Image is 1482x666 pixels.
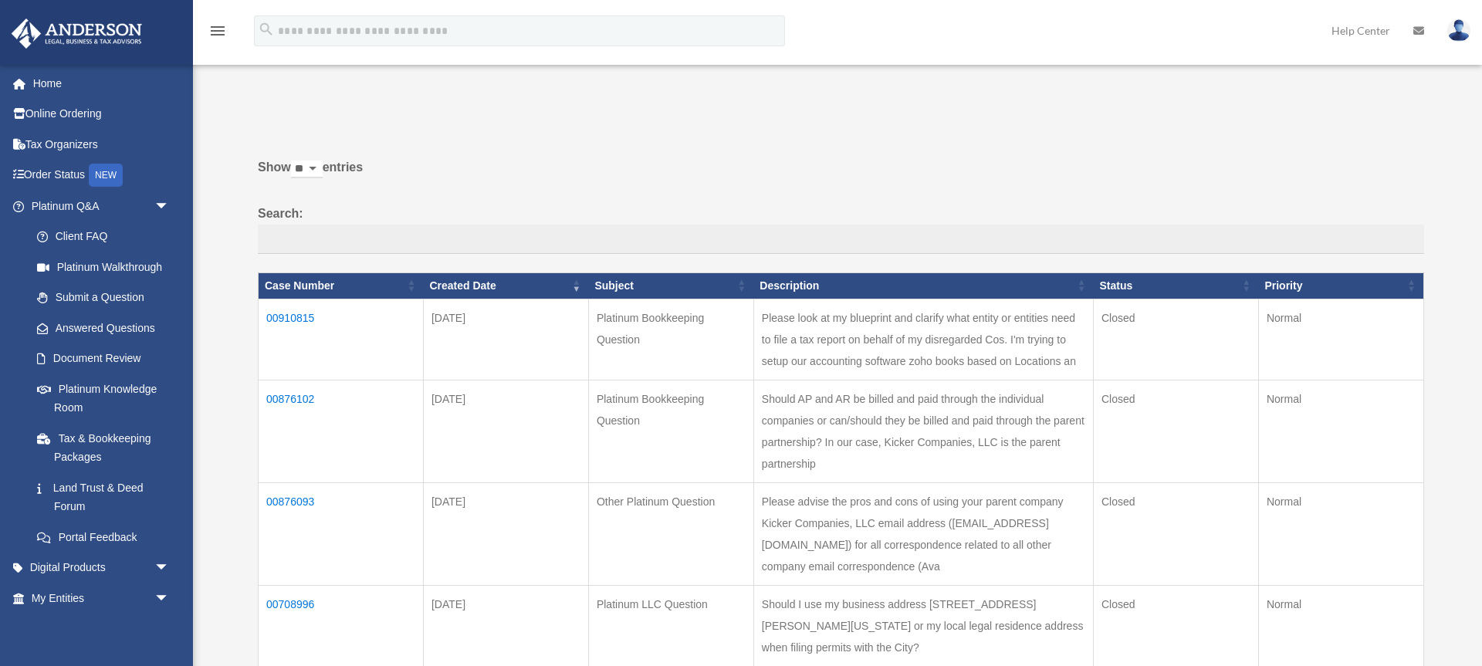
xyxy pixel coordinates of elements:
td: Closed [1093,380,1258,482]
td: Platinum Bookkeeping Question [588,299,753,380]
select: Showentries [291,161,323,178]
a: Tax Organizers [11,129,193,160]
td: [DATE] [423,585,588,666]
a: Platinum Q&Aarrow_drop_down [11,191,185,221]
th: Status: activate to sort column ascending [1093,272,1258,299]
a: Land Trust & Deed Forum [22,472,185,522]
th: Description: activate to sort column ascending [753,272,1093,299]
a: Document Review [22,343,185,374]
div: NEW [89,164,123,187]
th: Subject: activate to sort column ascending [588,272,753,299]
td: 00876093 [259,482,424,585]
img: Anderson Advisors Platinum Portal [7,19,147,49]
td: Normal [1258,380,1423,482]
span: arrow_drop_down [154,191,185,222]
td: [DATE] [423,482,588,585]
td: Closed [1093,299,1258,380]
a: Portal Feedback [22,522,185,553]
a: Digital Productsarrow_drop_down [11,553,193,583]
i: menu [208,22,227,40]
a: My Anderson Teamarrow_drop_down [11,614,193,644]
td: Other Platinum Question [588,482,753,585]
td: 00910815 [259,299,424,380]
img: User Pic [1447,19,1470,42]
span: arrow_drop_down [154,583,185,614]
span: arrow_drop_down [154,553,185,584]
a: Answered Questions [22,313,178,343]
td: Normal [1258,585,1423,666]
td: Platinum LLC Question [588,585,753,666]
a: menu [208,27,227,40]
td: [DATE] [423,299,588,380]
a: Tax & Bookkeeping Packages [22,423,185,472]
td: Please look at my blueprint and clarify what entity or entities need to file a tax report on beha... [753,299,1093,380]
td: Should I use my business address [STREET_ADDRESS][PERSON_NAME][US_STATE] or my local legal reside... [753,585,1093,666]
a: Online Ordering [11,99,193,130]
th: Priority: activate to sort column ascending [1258,272,1423,299]
a: Client FAQ [22,221,185,252]
td: Platinum Bookkeeping Question [588,380,753,482]
td: Normal [1258,299,1423,380]
input: Search: [258,225,1424,254]
a: Platinum Walkthrough [22,252,185,282]
th: Case Number: activate to sort column ascending [259,272,424,299]
a: My Entitiesarrow_drop_down [11,583,193,614]
a: Order StatusNEW [11,160,193,191]
i: search [258,21,275,38]
a: Home [11,68,193,99]
td: Normal [1258,482,1423,585]
td: Please advise the pros and cons of using your parent company Kicker Companies, LLC email address ... [753,482,1093,585]
td: 00708996 [259,585,424,666]
label: Show entries [258,157,1424,194]
th: Created Date: activate to sort column ascending [423,272,588,299]
span: arrow_drop_down [154,614,185,645]
a: Platinum Knowledge Room [22,374,185,423]
td: Closed [1093,585,1258,666]
td: [DATE] [423,380,588,482]
td: Closed [1093,482,1258,585]
a: Submit a Question [22,282,185,313]
td: Should AP and AR be billed and paid through the individual companies or can/should they be billed... [753,380,1093,482]
td: 00876102 [259,380,424,482]
label: Search: [258,203,1424,254]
